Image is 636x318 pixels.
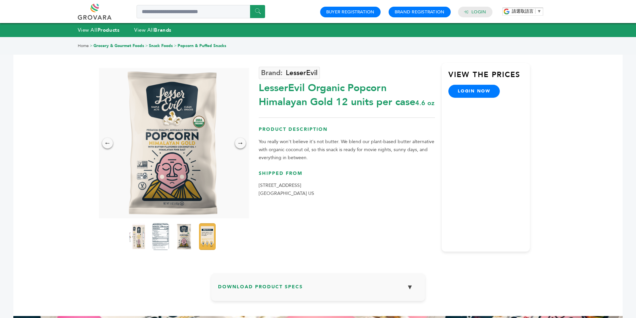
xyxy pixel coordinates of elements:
a: View AllProducts [78,27,120,33]
span: > [145,43,148,48]
div: ← [102,138,113,148]
a: View AllBrands [134,27,172,33]
a: Grocery & Gourmet Foods [93,43,144,48]
p: You really won't believe it's not butter. We blend our plant-based butter alternative with organi... [259,138,435,162]
h3: Shipped From [259,170,435,182]
strong: Products [97,27,120,33]
a: Buyer Registration [326,9,375,15]
span: ▼ [537,9,542,14]
a: LesserEvil [259,67,320,79]
a: Home [78,43,89,48]
img: LesserEvil, Organic Popcorn Himalayan Gold 12 units per case 4.6 oz Nutrition Info [152,223,169,250]
img: LesserEvil, Organic Popcorn Himalayan Gold 12 units per case 4.6 oz [199,223,216,250]
img: LesserEvil, Organic Popcorn Himalayan Gold 12 units per case 4.6 oz [176,223,192,250]
input: Search a product or brand... [137,5,265,18]
p: [STREET_ADDRESS] [GEOGRAPHIC_DATA] US [259,182,435,198]
div: LesserEvil Organic Popcorn Himalayan Gold 12 units per case [259,78,435,109]
img: LesserEvil, Organic Popcorn Himalayan Gold 12 units per case 4.6 oz Product Label [129,223,146,250]
a: Popcorn & Puffed Snacks [178,43,226,48]
a: 請選取語言​ [512,9,542,14]
h3: Product Description [259,126,435,138]
strong: Brands [154,27,171,33]
h3: View the Prices [448,70,530,85]
span: 請選取語言 [512,9,534,14]
a: Login [471,9,486,15]
span: > [174,43,177,48]
a: login now [448,85,500,97]
span: 4.6 oz [415,98,434,107]
h3: Download Product Specs [218,280,418,299]
a: Snack Foods [149,43,173,48]
button: ▼ [402,280,418,294]
div: → [235,138,246,148]
a: Brand Registration [395,9,445,15]
img: LesserEvil, Organic Popcorn Himalayan Gold 12 units per case 4.6 oz [119,68,225,218]
span: > [90,43,92,48]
